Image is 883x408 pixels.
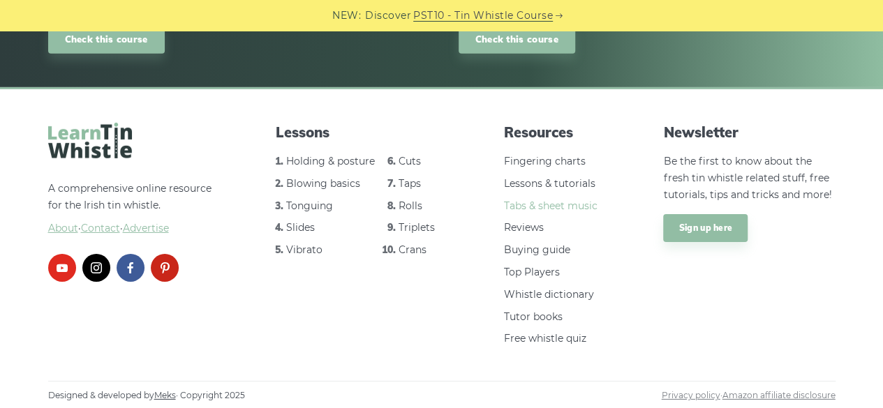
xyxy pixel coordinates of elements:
[399,177,421,190] a: Taps
[123,222,169,234] span: Advertise
[504,155,586,167] a: Fingering charts
[81,222,120,234] span: Contact
[413,8,553,24] a: PST10 - Tin Whistle Course
[663,153,835,203] p: Be the first to know about the fresh tin whistle related stuff, free tutorials, tips and tricks a...
[365,8,411,24] span: Discover
[399,243,426,256] a: Crans
[286,199,333,212] a: Tonguing
[286,177,360,190] a: Blowing basics
[663,214,748,242] a: Sign up here
[504,310,563,323] a: Tutor books
[504,243,570,256] a: Buying guide
[81,222,169,234] a: Contact·Advertise
[82,254,110,282] a: instagram
[504,123,607,142] span: Resources
[504,199,598,212] a: Tabs & sheet music
[48,388,245,402] span: Designed & developed by · Copyright 2025
[662,390,720,400] a: Privacy policy
[662,388,836,402] span: ·
[286,221,315,234] a: Slides
[48,220,220,237] span: ·
[459,25,575,54] a: Check this course
[48,254,76,282] a: youtube
[154,390,176,400] a: Meks
[48,222,78,234] a: About
[663,123,835,142] span: Newsletter
[332,8,361,24] span: NEW:
[504,288,594,301] a: Whistle dictionary
[504,177,595,190] a: Lessons & tutorials
[151,254,179,282] a: pinterest
[286,243,322,256] a: Vibrato
[276,123,447,142] span: Lessons
[48,181,220,237] p: A comprehensive online resource for the Irish tin whistle.
[48,123,132,158] img: LearnTinWhistle.com
[286,155,375,167] a: Holding & posture
[399,199,422,212] a: Rolls
[504,332,586,345] a: Free whistle quiz
[504,266,560,278] a: Top Players
[504,221,544,234] a: Reviews
[117,254,144,282] a: facebook
[722,390,836,400] a: Amazon affiliate disclosure
[399,155,421,167] a: Cuts
[399,221,435,234] a: Triplets
[48,25,165,54] a: Check this course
